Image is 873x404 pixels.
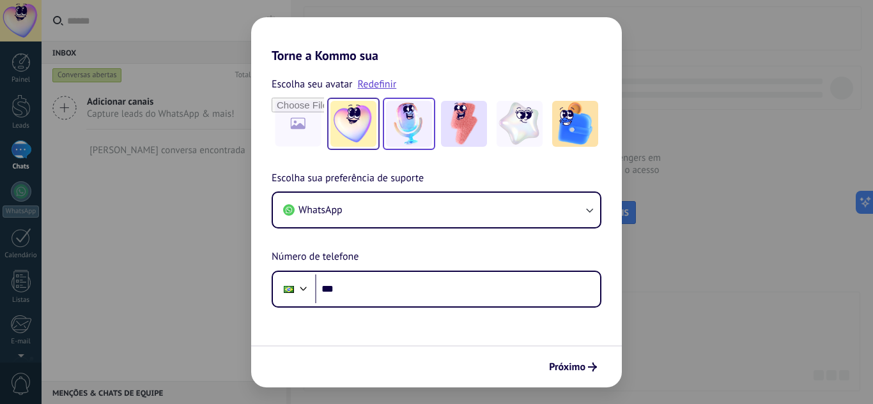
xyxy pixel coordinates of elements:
[552,101,598,147] img: -5.jpeg
[358,78,397,91] a: Redefinir
[272,170,424,187] span: Escolha sua preferência de suporte
[272,249,359,266] span: Número de telefone
[441,101,487,147] img: -3.jpeg
[251,17,622,63] h2: Torne a Kommo sua
[549,363,585,371] span: Próximo
[386,101,432,147] img: -2.jpeg
[298,204,343,216] span: WhatsApp
[273,193,600,227] button: WhatsApp
[497,101,543,147] img: -4.jpeg
[272,76,353,93] span: Escolha seu avatar
[277,276,301,303] div: Brazil: + 55
[330,101,376,147] img: -1.jpeg
[543,356,603,378] button: Próximo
